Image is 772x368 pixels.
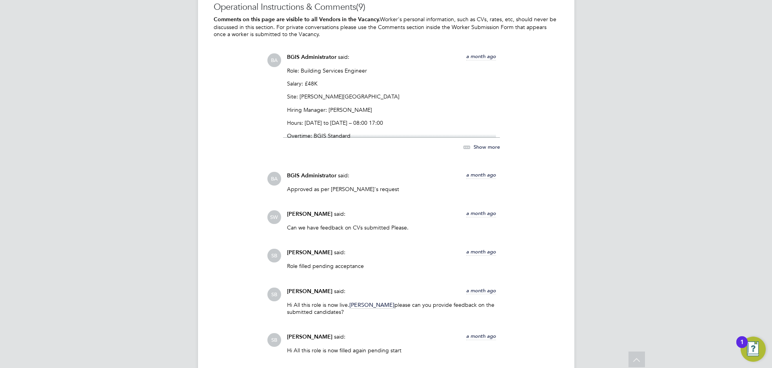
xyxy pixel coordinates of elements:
[466,171,496,178] span: a month ago
[287,333,332,340] span: [PERSON_NAME]
[466,333,496,339] span: a month ago
[287,93,496,100] p: Site: [PERSON_NAME][GEOGRAPHIC_DATA]
[267,249,281,262] span: SB
[267,210,281,224] span: SW
[338,53,349,60] span: said:
[287,262,496,270] p: Role filled pending acceptance
[740,342,744,352] div: 1
[334,249,345,256] span: said:
[334,210,345,217] span: said:
[287,186,496,193] p: Approved as per [PERSON_NAME]'s request
[214,2,559,13] h3: Operational Instructions & Comments
[267,172,281,186] span: BA
[287,211,332,217] span: [PERSON_NAME]
[287,106,496,113] p: Hiring Manager: [PERSON_NAME]
[287,132,496,146] p: Overtime: BGIS Standard Callout & Standby: Yes - £100
[349,301,394,309] span: [PERSON_NAME]
[287,249,332,256] span: [PERSON_NAME]
[466,53,496,60] span: a month ago
[287,80,496,87] p: Salary: £48K
[287,172,336,179] span: BGIS Administrator
[466,248,496,255] span: a month ago
[267,333,281,347] span: SB
[474,144,500,150] span: Show more
[287,347,496,354] p: Hi All this role is now filled again pending start
[214,16,559,38] p: Worker's personal information, such as CVs, rates, etc, should never be discussed in this section...
[334,333,345,340] span: said:
[466,210,496,217] span: a month ago
[466,287,496,294] span: a month ago
[287,224,496,231] p: Can we have feedback on CVs submitted Please.
[287,54,336,60] span: BGIS Administrator
[338,172,349,179] span: said:
[334,288,345,295] span: said:
[741,337,766,362] button: Open Resource Center, 1 new notification
[287,67,496,74] p: Role: Building Services Engineer
[356,2,365,12] span: (9)
[287,119,496,126] p: Hours: [DATE] to [DATE] – 08:00 17:00
[267,288,281,301] span: SB
[287,301,496,315] p: Hi All this role is now live. please can you provide feedback on the submitted candidates?
[287,288,332,295] span: [PERSON_NAME]
[267,53,281,67] span: BA
[214,16,380,23] b: Comments on this page are visible to all Vendors in the Vacancy.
